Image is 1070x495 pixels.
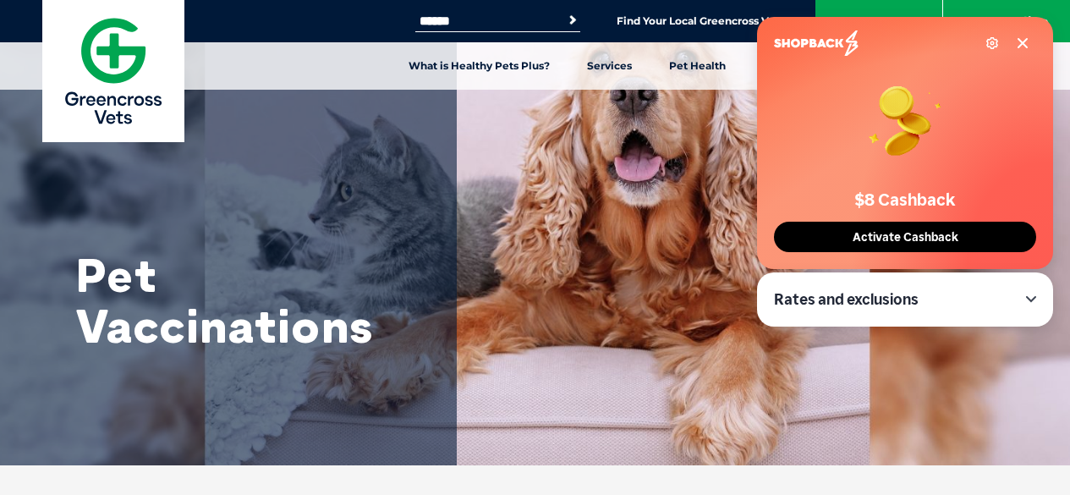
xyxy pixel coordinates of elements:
[568,42,650,90] a: Services
[564,12,581,29] button: Search
[390,42,568,90] a: What is Healthy Pets Plus?
[650,42,744,90] a: Pet Health
[76,250,414,351] h1: Pet Vaccinations
[744,42,843,90] a: Pet Articles
[617,14,779,28] a: Find Your Local Greencross Vet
